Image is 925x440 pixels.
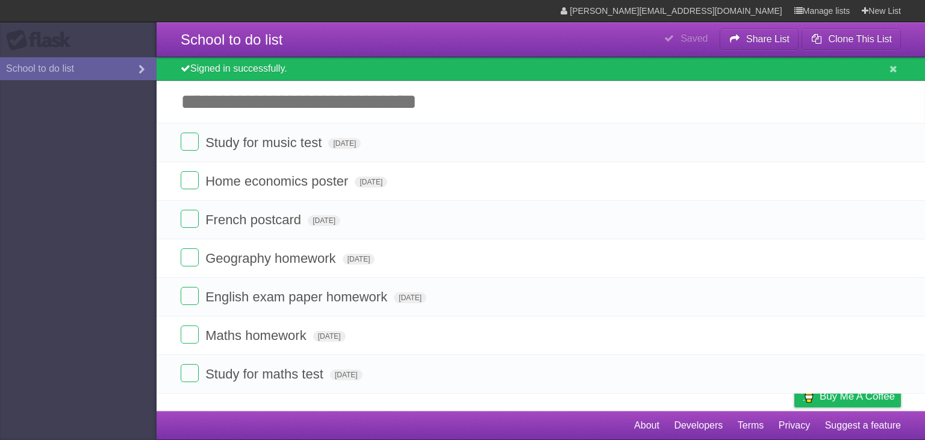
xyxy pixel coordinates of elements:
[181,133,199,151] label: Done
[828,34,892,44] b: Clone This List
[800,386,817,406] img: Buy me a coffee
[181,248,199,266] label: Done
[394,292,426,303] span: [DATE]
[738,414,764,437] a: Terms
[205,251,338,266] span: Geography homework
[820,386,895,407] span: Buy me a coffee
[205,174,351,189] span: Home economics poster
[181,287,199,305] label: Done
[205,212,304,227] span: French postcard
[6,30,78,51] div: Flask
[181,171,199,189] label: Done
[328,138,361,149] span: [DATE]
[355,177,387,187] span: [DATE]
[308,215,340,226] span: [DATE]
[794,385,901,407] a: Buy me a coffee
[205,366,326,382] span: Study for maths test
[205,328,310,343] span: Maths homework
[825,414,901,437] a: Suggest a feature
[181,325,199,344] label: Done
[720,28,799,50] button: Share List
[205,135,325,150] span: Study for music test
[674,414,723,437] a: Developers
[157,57,925,81] div: Signed in successfully.
[313,331,346,342] span: [DATE]
[634,414,659,437] a: About
[181,364,199,382] label: Done
[330,369,363,380] span: [DATE]
[205,289,390,304] span: English exam paper homework
[746,34,790,44] b: Share List
[181,210,199,228] label: Done
[779,414,810,437] a: Privacy
[343,254,375,265] span: [DATE]
[802,28,901,50] button: Clone This List
[681,33,708,43] b: Saved
[181,31,282,48] span: School to do list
